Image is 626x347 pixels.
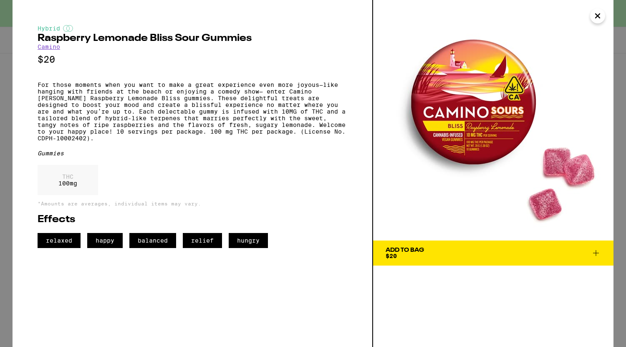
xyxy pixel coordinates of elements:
[38,233,81,248] span: relaxed
[38,165,98,195] div: 100 mg
[38,25,347,32] div: Hybrid
[590,8,605,23] button: Close
[5,6,60,13] span: Hi. Need any help?
[38,43,60,50] a: Camino
[386,247,424,253] div: Add To Bag
[38,150,347,157] div: Gummies
[129,233,176,248] span: balanced
[38,33,347,43] h2: Raspberry Lemonade Bliss Sour Gummies
[183,233,222,248] span: relief
[386,253,397,259] span: $20
[373,241,613,266] button: Add To Bag$20
[38,215,347,225] h2: Effects
[63,25,73,32] img: hybridColor.svg
[38,54,347,65] p: $20
[87,233,123,248] span: happy
[38,201,347,206] p: *Amounts are averages, individual items may vary.
[229,233,268,248] span: hungry
[38,81,347,142] p: For those moments when you want to make a great experience even more joyous—like hanging with fri...
[58,173,77,180] p: THC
